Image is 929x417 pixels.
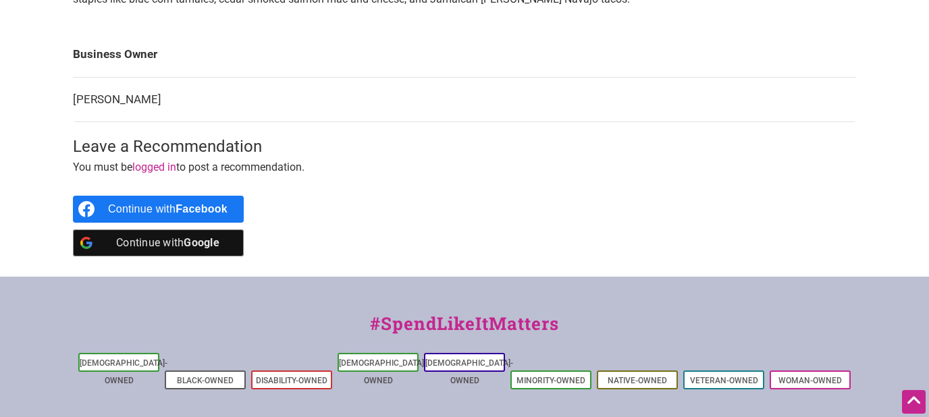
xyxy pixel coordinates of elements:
div: Continue with [108,196,228,223]
a: [DEMOGRAPHIC_DATA]-Owned [339,358,427,385]
h3: Leave a Recommendation [73,136,856,159]
a: Black-Owned [177,376,234,385]
a: Veteran-Owned [690,376,758,385]
a: [DEMOGRAPHIC_DATA]-Owned [425,358,513,385]
b: Facebook [176,203,228,215]
p: You must be to post a recommendation. [73,159,856,176]
td: Business Owner [73,32,856,77]
b: Google [184,236,219,249]
a: Continue with <b>Google</b> [73,229,244,256]
a: Native-Owned [608,376,667,385]
a: Minority-Owned [516,376,585,385]
a: logged in [132,161,176,173]
div: Scroll Back to Top [902,390,926,414]
div: Continue with [108,229,228,256]
a: [DEMOGRAPHIC_DATA]-Owned [80,358,167,385]
a: Woman-Owned [778,376,842,385]
a: Continue with <b>Facebook</b> [73,196,244,223]
td: [PERSON_NAME] [73,77,856,122]
a: Disability-Owned [256,376,327,385]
